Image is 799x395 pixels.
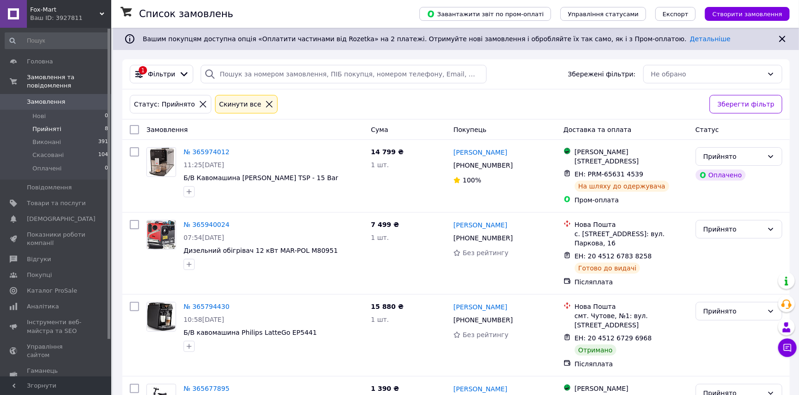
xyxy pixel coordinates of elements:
[463,176,481,184] span: 100%
[451,232,514,245] div: [PHONE_NUMBER]
[710,95,782,113] button: Зберегти фільтр
[575,345,616,356] div: Отримано
[27,57,53,66] span: Головна
[568,11,639,18] span: Управління статусами
[371,316,389,323] span: 1 шт.
[143,35,730,43] span: Вашим покупцям доступна опція «Оплатити частинами від Rozetka» на 2 платежі. Отримуйте нові замов...
[463,331,508,339] span: Без рейтингу
[30,6,100,14] span: Fox-Mart
[27,98,65,106] span: Замовлення
[146,220,176,250] a: Фото товару
[27,73,111,90] span: Замовлення та повідомлення
[705,7,790,21] button: Створити замовлення
[184,221,229,228] a: № 365940024
[27,199,86,207] span: Товари та послуги
[27,302,59,311] span: Аналітика
[32,164,62,173] span: Оплачені
[575,277,688,287] div: Післяплата
[27,215,95,223] span: [DEMOGRAPHIC_DATA]
[575,252,652,260] span: ЕН: 20 4512 6783 8258
[696,10,790,17] a: Створити замовлення
[132,99,197,109] div: Статус: Прийнято
[371,126,388,133] span: Cума
[184,174,338,182] a: Б/В Кавомашина [PERSON_NAME] TSP - 15 Bar
[184,303,229,310] a: № 365794430
[453,302,507,312] a: [PERSON_NAME]
[184,329,317,336] span: Б/В кавомашина Philips LatteGo EP5441
[651,69,763,79] div: Не обрано
[371,221,399,228] span: 7 499 ₴
[575,229,688,248] div: с. [STREET_ADDRESS]: вул. Паркова, 16
[27,318,86,335] span: Інструменти веб-майстра та SEO
[32,112,46,120] span: Нові
[778,339,797,357] button: Чат з покупцем
[717,99,774,109] span: Зберегти фільтр
[371,148,404,156] span: 14 799 ₴
[453,384,507,394] a: [PERSON_NAME]
[27,367,86,383] span: Гаманець компанії
[575,311,688,330] div: смт. Чутове, №1: вул. [STREET_ADDRESS]
[575,170,643,178] span: ЕН: PRM-65631 4539
[463,249,508,257] span: Без рейтингу
[27,231,86,247] span: Показники роботи компанії
[32,138,61,146] span: Виконані
[32,125,61,133] span: Прийняті
[427,10,544,18] span: Завантажити звіт по пром-оплаті
[696,126,719,133] span: Статус
[105,125,108,133] span: 8
[575,263,640,274] div: Готово до видачі
[575,195,688,205] div: Пром-оплата
[453,220,507,230] a: [PERSON_NAME]
[184,148,229,156] a: № 365974012
[560,7,646,21] button: Управління статусами
[575,334,652,342] span: ЕН: 20 4512 6729 6968
[139,8,233,19] h1: Список замовлень
[663,11,689,18] span: Експорт
[184,247,338,254] a: Дизельний обігрівач 12 кВт MAR-POL M80951
[184,316,224,323] span: 10:58[DATE]
[704,224,763,234] div: Прийнято
[184,234,224,241] span: 07:54[DATE]
[105,164,108,173] span: 0
[147,220,176,249] img: Фото товару
[105,112,108,120] span: 0
[27,287,77,295] span: Каталог ProSale
[371,234,389,241] span: 1 шт.
[575,181,669,192] div: На шляху до одержувача
[371,385,399,392] span: 1 390 ₴
[568,69,635,79] span: Збережені фільтри:
[146,302,176,332] a: Фото товару
[98,151,108,159] span: 104
[27,271,52,279] span: Покупці
[575,147,688,157] div: [PERSON_NAME]
[5,32,109,49] input: Пошук
[146,126,188,133] span: Замовлення
[98,138,108,146] span: 391
[575,220,688,229] div: Нова Пошта
[451,313,514,326] div: [PHONE_NUMBER]
[575,157,688,166] div: [STREET_ADDRESS]
[371,303,404,310] span: 15 880 ₴
[453,126,486,133] span: Покупець
[690,35,731,43] a: Детальніше
[419,7,551,21] button: Завантажити звіт по пром-оплаті
[184,385,229,392] a: № 365677895
[217,99,263,109] div: Cкинути все
[184,161,224,169] span: 11:25[DATE]
[147,302,175,331] img: Фото товару
[27,343,86,359] span: Управління сайтом
[575,359,688,369] div: Післяплата
[704,306,763,316] div: Прийнято
[712,11,782,18] span: Створити замовлення
[564,126,632,133] span: Доставка та оплата
[201,65,487,83] input: Пошук за номером замовлення, ПІБ покупця, номером телефону, Email, номером накладної
[696,169,746,181] div: Оплачено
[148,69,175,79] span: Фільтри
[655,7,696,21] button: Експорт
[27,255,51,263] span: Відгуки
[453,148,507,157] a: [PERSON_NAME]
[146,147,176,177] a: Фото товару
[575,384,688,393] div: [PERSON_NAME]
